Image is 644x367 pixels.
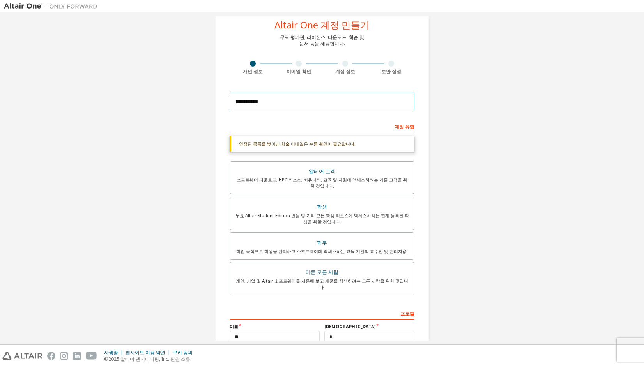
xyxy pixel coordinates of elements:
[368,68,415,75] div: 보안 설정
[47,352,55,360] img: facebook.svg
[104,349,126,356] div: 사생활
[322,68,368,75] div: 계정 정보
[104,356,197,362] p: ©
[230,323,320,330] label: 이름
[108,356,191,362] font: 2025 알테어 엔지니어링, Inc. 판권 소유.
[280,34,364,47] div: 무료 평가판, 라이선스, 다운로드, 학습 및 문서 등을 제공합니다.
[274,20,370,30] div: Altair One 계정 만들기
[230,120,414,132] div: 계정 유형
[235,202,409,212] div: 학생
[235,166,409,177] div: 알테어 고객
[4,2,101,10] img: 알테어 원
[230,68,276,75] div: 개인 정보
[235,278,409,290] div: 개인, 기업 및 Altair 소프트웨어를 사용해 보고 제품을 탐색하려는 모든 사람을 위한 것입니다.
[235,237,409,248] div: 학부
[235,177,409,189] div: 소프트웨어 다운로드, HPC 리소스, 커뮤니티, 교육 및 지원에 액세스하려는 기존 고객을 위한 것입니다.
[276,68,322,75] div: 이메일 확인
[86,352,97,360] img: youtube.svg
[235,248,409,255] div: 학업 목적으로 학생을 관리하고 소프트웨어에 액세스하는 교육 기관의 교수진 및 관리자용.
[235,212,409,225] div: 무료 Altair Student Edition 번들 및 기타 모든 학생 리소스에 액세스하려는 현재 등록된 학생을 위한 것입니다.
[2,352,42,360] img: altair_logo.svg
[73,352,81,360] img: linkedin.svg
[230,136,414,152] div: 인정된 목록을 벗어난 학술 이메일은 수동 확인이 필요합니다.
[235,267,409,278] div: 다른 모든 사람
[324,323,414,330] label: [DEMOGRAPHIC_DATA]
[230,307,414,320] div: 프로필
[60,352,68,360] img: instagram.svg
[126,349,173,356] div: 웹사이트 이용 약관
[173,349,197,356] div: 쿠키 동의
